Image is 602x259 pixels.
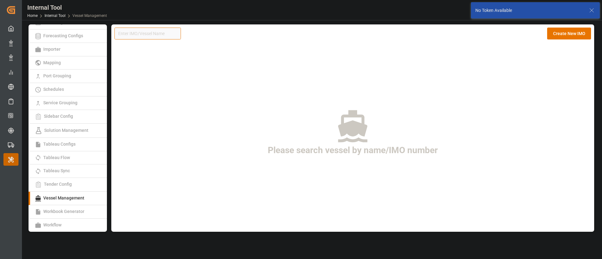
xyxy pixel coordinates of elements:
[268,144,438,157] h1: Please search vessel by name/IMO number
[41,73,73,78] span: Port Grouping
[41,33,85,38] span: Forecasting Configs
[29,110,107,124] a: Sidebar Config
[42,114,75,119] span: Sidebar Config
[29,56,107,70] a: Mapping
[114,28,181,39] input: Enter IMO/Vessel Name
[29,151,107,165] a: Tableau Flow
[29,70,107,83] a: Port Grouping
[41,195,86,200] span: Vessel Management
[27,3,107,12] div: Internal Tool
[29,83,107,96] a: Schedules
[29,43,107,56] a: Importer
[29,124,107,138] a: Solution Management
[41,87,66,92] span: Schedules
[41,155,72,160] span: Tableau Flow
[29,205,107,219] a: Workbook Generator
[29,164,107,178] a: Tableau Sync
[29,138,107,151] a: Tableau Configs
[29,192,107,205] a: Vessel Management
[41,222,63,227] span: Workflow
[29,219,107,232] a: Workflow
[29,96,107,110] a: Service Grouping
[45,13,66,18] a: Internal Tool
[41,168,72,173] span: Tableau Sync
[547,28,591,39] button: Create New IMO
[29,178,107,192] a: Tender Config
[42,127,90,132] span: Solution Management
[41,60,63,65] span: Mapping
[475,7,583,14] div: No Token Available
[41,100,79,105] span: Service Grouping
[41,47,62,52] span: Importer
[42,182,74,187] span: Tender Config
[41,142,77,147] span: Tableau Configs
[41,209,86,214] span: Workbook Generator
[29,29,107,43] a: Forecasting Configs
[27,13,38,18] a: Home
